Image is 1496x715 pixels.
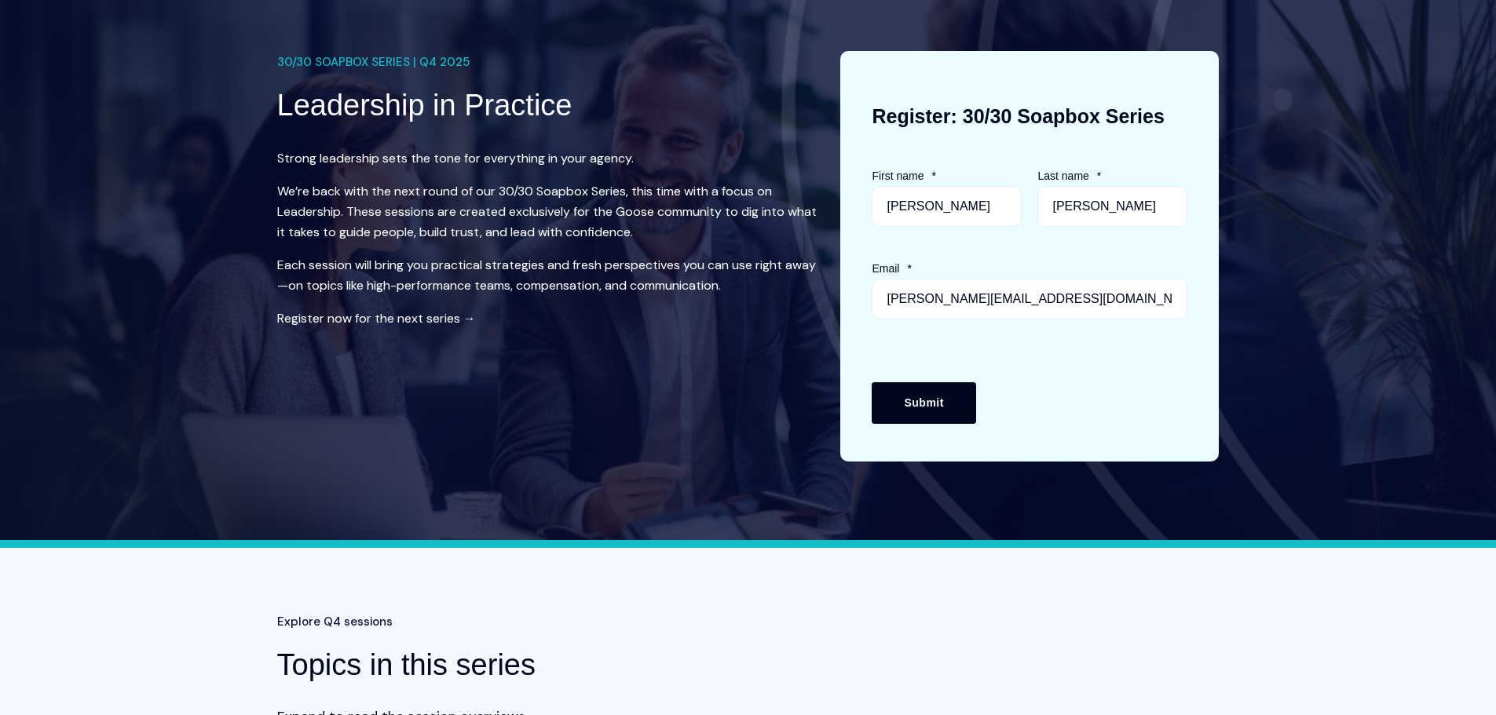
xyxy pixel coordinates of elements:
p: Each session will bring you practical strategies and fresh perspectives you can use right away—on... [277,255,817,296]
h1: Leadership in Practice [277,86,803,125]
span: Last name [1037,170,1088,182]
p: Strong leadership sets the tone for everything in your agency. [277,148,817,169]
p: We’re back with the next round of our 30/30 Soapbox Series, this time with a focus on Leadership.... [277,181,817,243]
span: Email [872,262,899,275]
span: 30/30 SOAPBOX SERIES | Q4 2025 [277,51,470,74]
span: Explore Q4 sessions [277,611,393,633]
h3: Register: 30/30 Soapbox Series [872,82,1187,150]
h2: Topics in this series [277,645,803,684]
input: Submit [872,382,975,423]
span: First name [872,170,924,182]
p: Register now for the next series → [277,308,817,329]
